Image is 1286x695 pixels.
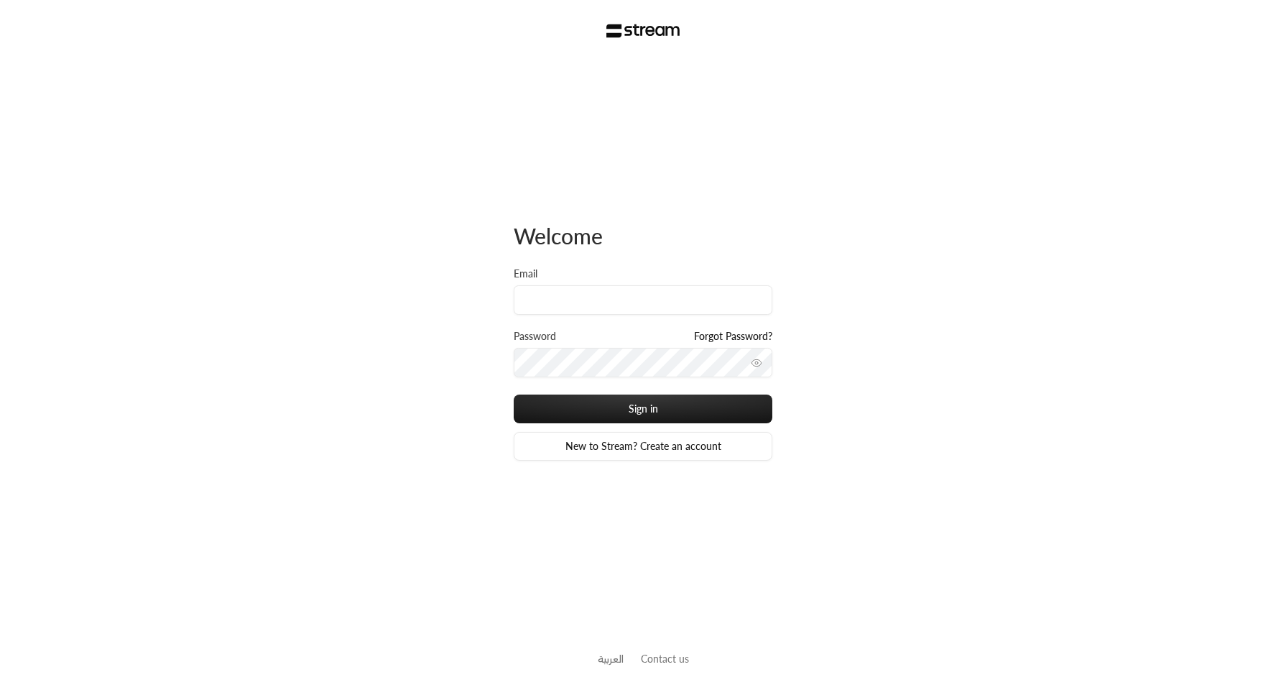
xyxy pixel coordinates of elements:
label: Password [514,329,556,344]
span: Welcome [514,223,603,249]
a: New to Stream? Create an account [514,432,772,461]
a: Contact us [641,653,689,665]
button: Sign in [514,395,772,423]
label: Email [514,267,537,281]
img: Stream Logo [606,24,680,38]
button: Contact us [641,651,689,666]
button: toggle password visibility [745,351,768,374]
a: العربية [598,645,624,672]
a: Forgot Password? [694,329,772,344]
